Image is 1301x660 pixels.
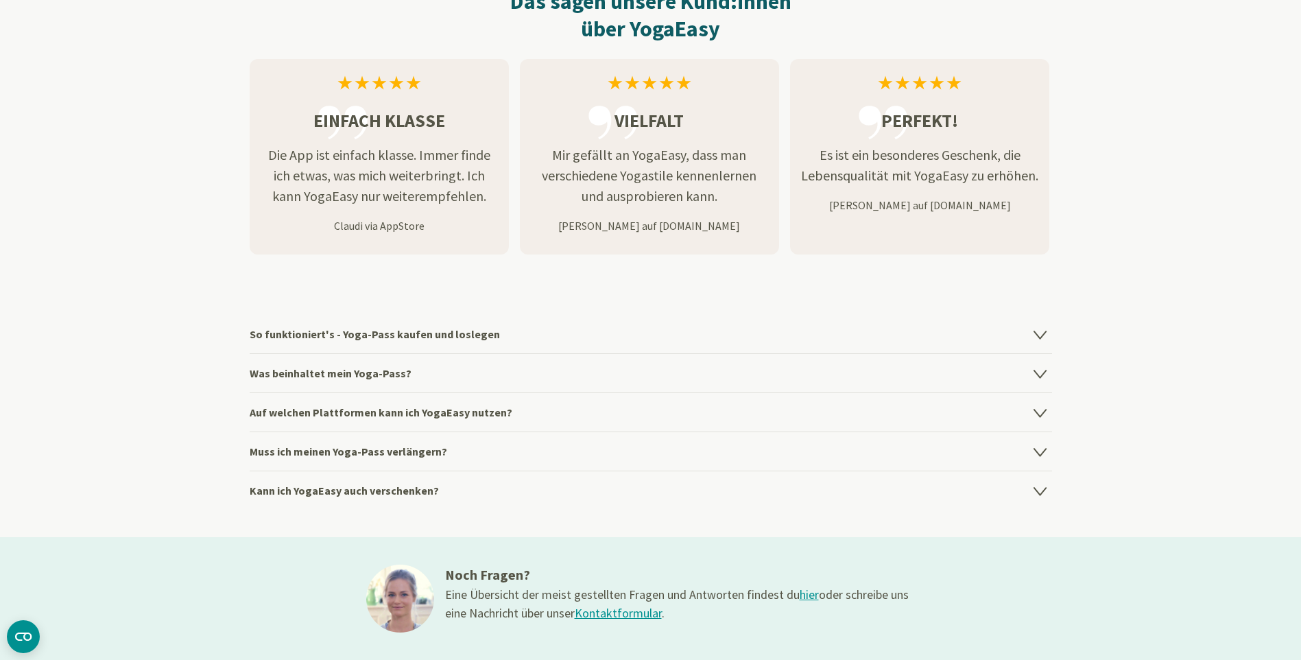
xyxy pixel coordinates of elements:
p: Mir gefällt an YogaEasy, dass man verschiedene Yogastile kennenlernen und ausprobieren kann. [520,145,779,207]
button: CMP-Widget öffnen [7,620,40,653]
h4: Kann ich YogaEasy auch verschenken? [250,471,1052,510]
h4: So funktioniert's - Yoga-Pass kaufen und loslegen [250,315,1052,353]
p: [PERSON_NAME] auf [DOMAIN_NAME] [520,217,779,234]
h3: Einfach klasse [250,107,509,134]
h4: Muss ich meinen Yoga-Pass verlängern? [250,432,1052,471]
p: [PERSON_NAME] auf [DOMAIN_NAME] [790,197,1049,213]
h3: Noch Fragen? [445,565,911,585]
h3: Perfekt! [790,107,1049,134]
img: ines@1x.jpg [366,565,434,633]
div: Eine Übersicht der meist gestellten Fragen und Antworten findest du oder schreibe uns eine Nachri... [445,585,911,622]
a: Kontaktformular [575,605,662,621]
p: Claudi via AppStore [250,217,509,234]
p: Die App ist einfach klasse. Immer finde ich etwas, was mich weiterbringt. Ich kann YogaEasy nur w... [250,145,509,207]
a: hier [800,587,819,602]
h3: Vielfalt [520,107,779,134]
h4: Was beinhaltet mein Yoga-Pass? [250,353,1052,392]
h4: Auf welchen Plattformen kann ich YogaEasy nutzen? [250,392,1052,432]
p: Es ist ein besonderes Geschenk, die Lebensqualität mit YogaEasy zu erhöhen. [790,145,1049,186]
